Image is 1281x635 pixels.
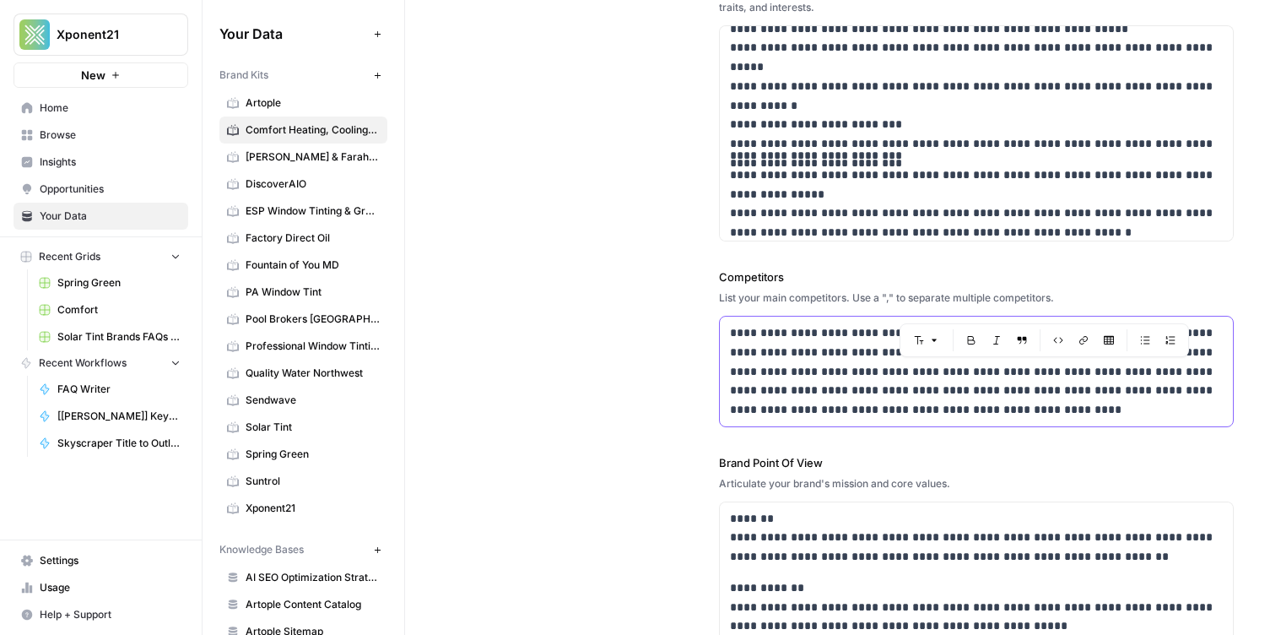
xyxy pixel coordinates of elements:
[19,19,50,50] img: Xponent21 Logo
[219,225,387,252] a: Factory Direct Oil
[219,279,387,306] a: PA Window Tint
[246,312,380,327] span: Pool Brokers [GEOGRAPHIC_DATA]
[246,420,380,435] span: Solar Tint
[57,329,181,345] span: Solar Tint Brands FAQs Workflows
[14,547,188,574] a: Settings
[14,176,188,203] a: Opportunities
[14,95,188,122] a: Home
[14,574,188,601] a: Usage
[31,376,188,403] a: FAQ Writer
[246,447,380,462] span: Spring Green
[219,441,387,468] a: Spring Green
[31,430,188,457] a: Skyscraper Title to Outline
[31,403,188,430] a: [[PERSON_NAME]] Keyword Priority Report
[246,285,380,300] span: PA Window Tint
[57,26,159,43] span: Xponent21
[246,231,380,246] span: Factory Direct Oil
[219,564,387,591] a: AI SEO Optimization Strategy Playbook
[246,149,380,165] span: [PERSON_NAME] & Farah Eye & Laser Center
[719,290,1235,306] div: List your main competitors. Use a "," to separate multiple competitors.
[219,90,387,117] a: Artople
[719,269,1235,285] label: Competitors
[31,323,188,350] a: Solar Tint Brands FAQs Workflows
[219,360,387,387] a: Quality Water Northwest
[246,474,380,489] span: Suntrol
[219,591,387,618] a: Artople Content Catalog
[40,182,181,197] span: Opportunities
[14,122,188,149] a: Browse
[219,414,387,441] a: Solar Tint
[40,607,181,622] span: Help + Support
[219,468,387,495] a: Suntrol
[31,296,188,323] a: Comfort
[219,117,387,144] a: Comfort Heating, Cooling, Electrical & Plumbing
[219,144,387,171] a: [PERSON_NAME] & Farah Eye & Laser Center
[57,275,181,290] span: Spring Green
[219,306,387,333] a: Pool Brokers [GEOGRAPHIC_DATA]
[719,454,1235,471] label: Brand Point Of View
[57,302,181,317] span: Comfort
[40,155,181,170] span: Insights
[14,244,188,269] button: Recent Grids
[246,204,380,219] span: ESP Window Tinting & Graphics
[219,542,304,557] span: Knowledge Bases
[14,62,188,88] button: New
[246,570,380,585] span: AI SEO Optimization Strategy Playbook
[219,387,387,414] a: Sendwave
[81,67,105,84] span: New
[219,333,387,360] a: Professional Window Tinting
[246,95,380,111] span: Artople
[40,580,181,595] span: Usage
[246,258,380,273] span: Fountain of You MD
[14,203,188,230] a: Your Data
[40,209,181,224] span: Your Data
[219,68,268,83] span: Brand Kits
[719,476,1235,491] div: Articulate your brand's mission and core values.
[57,436,181,451] span: Skyscraper Title to Outline
[40,100,181,116] span: Home
[219,198,387,225] a: ESP Window Tinting & Graphics
[40,128,181,143] span: Browse
[14,350,188,376] button: Recent Workflows
[246,501,380,516] span: Xponent21
[246,597,380,612] span: Artople Content Catalog
[40,553,181,568] span: Settings
[39,355,127,371] span: Recent Workflows
[57,409,181,424] span: [[PERSON_NAME]] Keyword Priority Report
[219,24,367,44] span: Your Data
[246,366,380,381] span: Quality Water Northwest
[57,382,181,397] span: FAQ Writer
[246,176,380,192] span: DiscoverAIO
[219,252,387,279] a: Fountain of You MD
[246,339,380,354] span: Professional Window Tinting
[246,393,380,408] span: Sendwave
[31,269,188,296] a: Spring Green
[14,149,188,176] a: Insights
[219,171,387,198] a: DiscoverAIO
[14,601,188,628] button: Help + Support
[39,249,100,264] span: Recent Grids
[219,495,387,522] a: Xponent21
[246,122,380,138] span: Comfort Heating, Cooling, Electrical & Plumbing
[14,14,188,56] button: Workspace: Xponent21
